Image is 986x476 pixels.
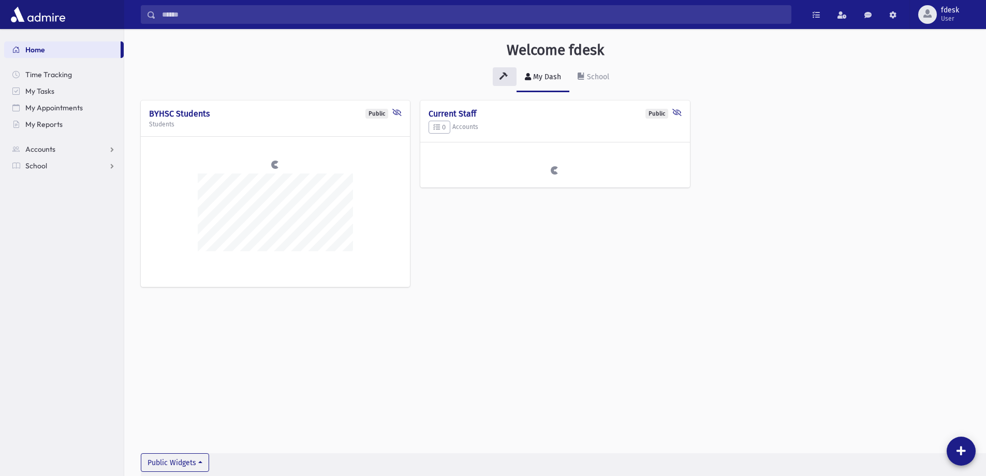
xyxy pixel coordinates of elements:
span: School [25,161,47,170]
button: Public Widgets [141,453,209,472]
h3: Welcome fdesk [507,41,604,59]
a: My Dash [517,63,569,92]
span: My Tasks [25,86,54,96]
a: Home [4,41,121,58]
a: My Appointments [4,99,124,116]
span: Time Tracking [25,70,72,79]
div: Public [645,109,668,119]
div: Public [365,109,388,119]
a: My Reports [4,116,124,133]
h4: BYHSC Students [149,109,402,119]
span: My Appointments [25,103,83,112]
h5: Accounts [429,121,681,134]
h4: Current Staff [429,109,681,119]
a: School [4,157,124,174]
h5: Students [149,121,402,128]
span: My Reports [25,120,63,129]
div: School [585,73,609,81]
span: Home [25,45,45,54]
a: Time Tracking [4,66,124,83]
span: 0 [433,123,446,131]
span: fdesk [941,6,959,15]
div: My Dash [531,73,561,81]
input: Search [156,5,791,24]
a: School [569,63,617,92]
button: 0 [429,121,450,134]
a: Accounts [4,141,124,157]
span: Accounts [25,145,55,154]
a: My Tasks [4,83,124,99]
img: AdmirePro [8,4,68,25]
span: User [941,15,959,23]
